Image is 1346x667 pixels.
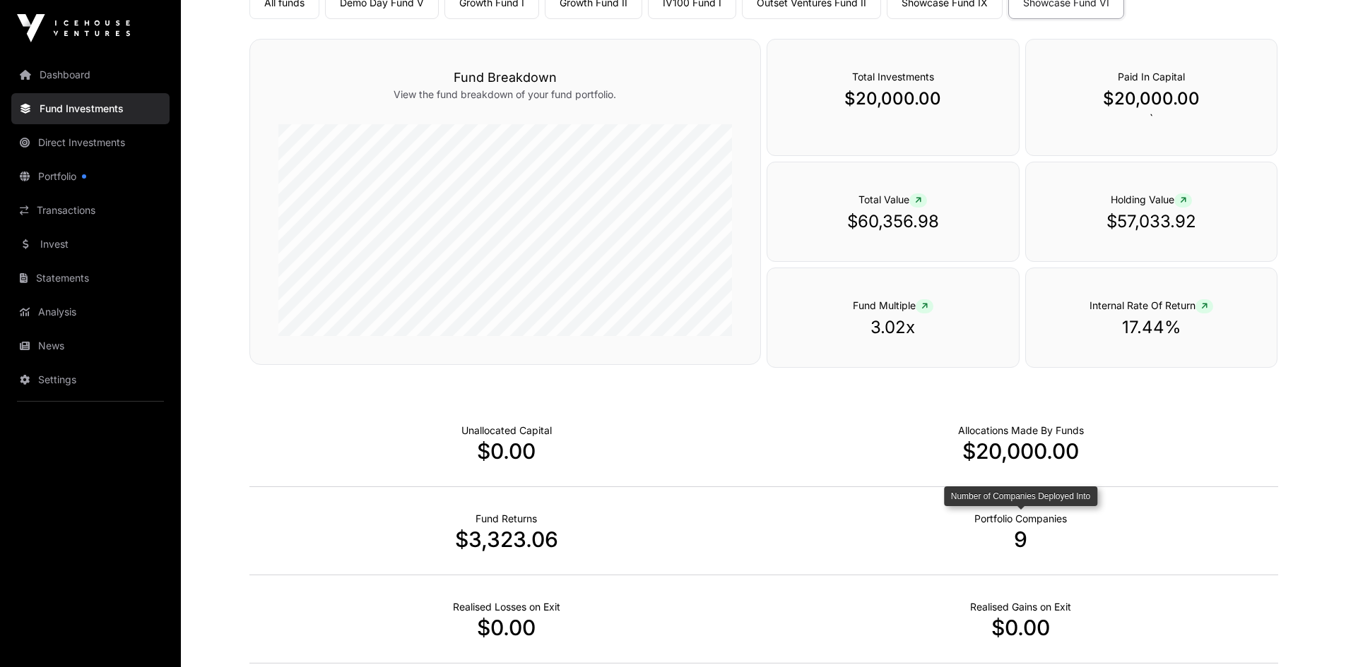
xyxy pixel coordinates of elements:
[958,423,1084,438] p: Capital Deployed Into Companies
[453,600,560,614] p: Net Realised on Negative Exits
[796,316,991,339] p: 3.02x
[1054,88,1249,110] p: $20,000.00
[1118,71,1185,83] span: Paid In Capital
[476,512,537,526] p: Realised Returns from Funds
[278,68,732,88] h3: Fund Breakdown
[11,330,170,361] a: News
[11,161,170,192] a: Portfolio
[764,527,1278,552] p: 9
[764,438,1278,464] p: $20,000.00
[17,14,130,42] img: Icehouse Ventures Logo
[11,195,170,226] a: Transactions
[249,615,764,640] p: $0.00
[11,296,170,328] a: Analysis
[249,438,764,464] p: $0.00
[764,615,1278,640] p: $0.00
[11,263,170,294] a: Statements
[1054,316,1249,339] p: 17.44%
[278,88,732,102] p: View the fund breakdown of your fund portfolio.
[970,600,1071,614] p: Net Realised on Positive Exits
[796,210,991,233] p: $60,356.98
[11,229,170,260] a: Invest
[11,93,170,124] a: Fund Investments
[11,364,170,395] a: Settings
[974,512,1067,526] p: Number of Companies Deployed Into
[853,299,933,311] span: Fund Multiple
[1025,39,1278,156] div: `
[1090,299,1213,311] span: Internal Rate Of Return
[11,127,170,158] a: Direct Investments
[1275,599,1346,667] iframe: Chat Widget
[1111,193,1192,205] span: Holding Value
[11,59,170,90] a: Dashboard
[852,71,934,83] span: Total Investments
[858,193,927,205] span: Total Value
[1054,210,1249,233] p: $57,033.92
[461,423,552,438] p: Cash not yet allocated
[796,88,991,110] p: $20,000.00
[249,527,764,552] p: $3,323.06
